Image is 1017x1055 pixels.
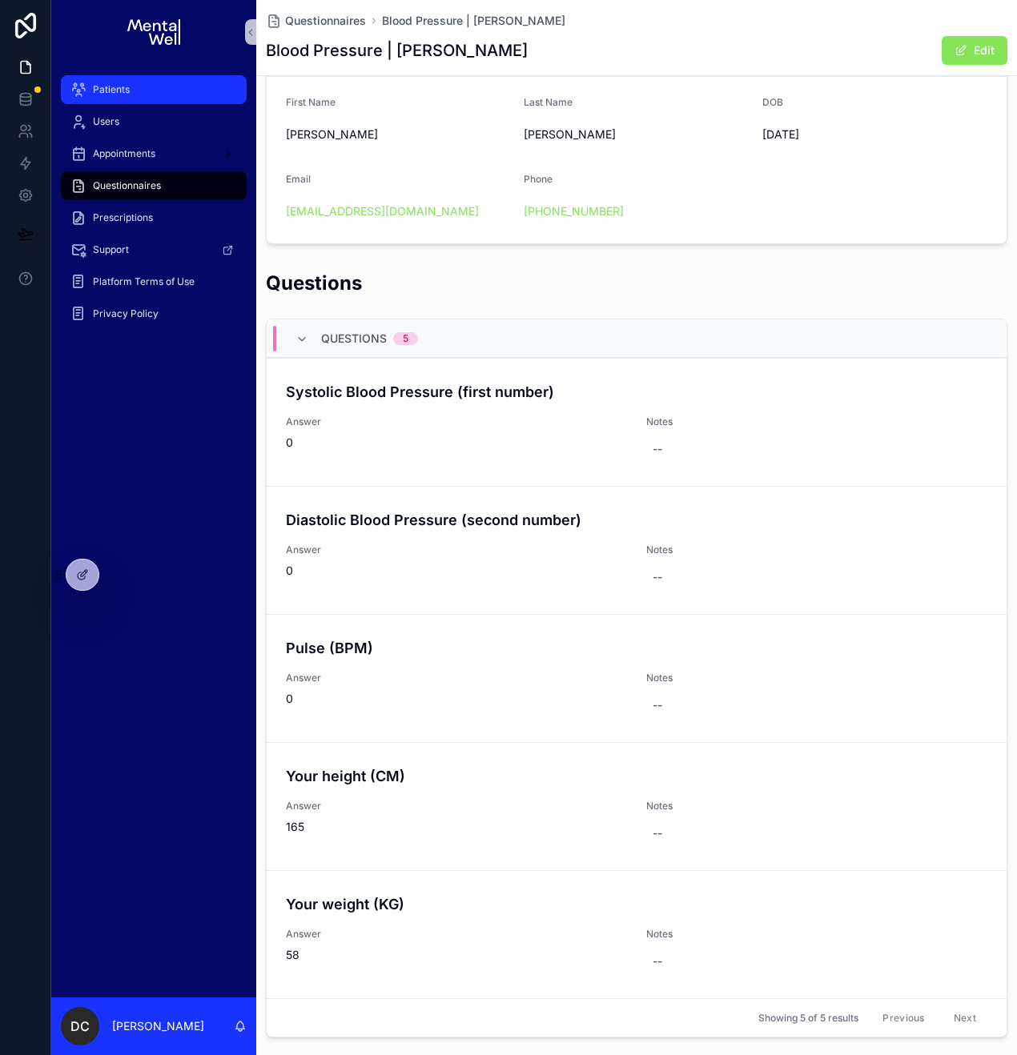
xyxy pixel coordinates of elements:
span: Notes [646,800,807,812]
span: Email [286,173,311,185]
a: [EMAIL_ADDRESS][DOMAIN_NAME] [286,203,479,219]
a: Platform Terms of Use [61,267,247,296]
span: Questions [321,331,387,347]
span: Appointments [93,147,155,160]
span: [PERSON_NAME] [286,126,511,142]
p: [PERSON_NAME] [112,1018,204,1034]
span: Patients [93,83,130,96]
h4: Systolic Blood Pressure (first number) [286,381,987,403]
span: Notes [646,415,807,428]
h4: Pulse (BPM) [286,637,987,659]
span: DC [70,1017,90,1036]
span: Answer [286,672,627,684]
span: 0 [286,563,627,579]
img: App logo [127,19,179,45]
div: -- [653,825,662,841]
div: -- [653,569,662,585]
span: Questionnaires [285,13,366,29]
a: Support [61,235,247,264]
a: Questionnaires [61,171,247,200]
span: 165 [286,819,627,835]
span: Prescriptions [93,211,153,224]
a: Blood Pressure | [PERSON_NAME] [382,13,565,29]
span: Platform Terms of Use [93,275,195,288]
div: 5 [403,332,408,345]
span: Privacy Policy [93,307,159,320]
h2: Questions [266,270,362,296]
span: Phone [524,173,553,185]
span: Answer [286,415,627,428]
span: First Name [286,96,336,108]
span: [PERSON_NAME] [524,126,749,142]
a: Prescriptions [61,203,247,232]
a: Questionnaires [266,13,366,29]
span: Last Name [524,96,573,108]
span: 0 [286,435,627,451]
span: DOB [762,96,783,108]
a: Users [61,107,247,136]
a: Appointments [61,139,247,168]
div: scrollable content [51,64,256,349]
span: Users [93,115,119,128]
span: Notes [646,544,807,556]
a: Privacy Policy [61,299,247,328]
div: -- [653,441,662,457]
span: Support [93,243,129,256]
span: Answer [286,544,627,556]
span: 58 [286,947,627,963]
button: Edit [942,36,1007,65]
h4: Your weight (KG) [286,893,987,915]
div: -- [653,953,662,969]
h4: Diastolic Blood Pressure (second number) [286,509,987,531]
span: Showing 5 of 5 results [758,1012,858,1025]
div: -- [653,697,662,713]
span: Notes [646,928,807,941]
h1: Blood Pressure | [PERSON_NAME] [266,39,528,62]
span: Answer [286,928,627,941]
a: Patients [61,75,247,104]
span: 0 [286,691,627,707]
span: Notes [646,672,807,684]
span: Questionnaires [93,179,161,192]
h4: Your height (CM) [286,765,987,787]
span: Answer [286,800,627,812]
a: [PHONE_NUMBER] [524,203,624,219]
span: [DATE] [762,126,987,142]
